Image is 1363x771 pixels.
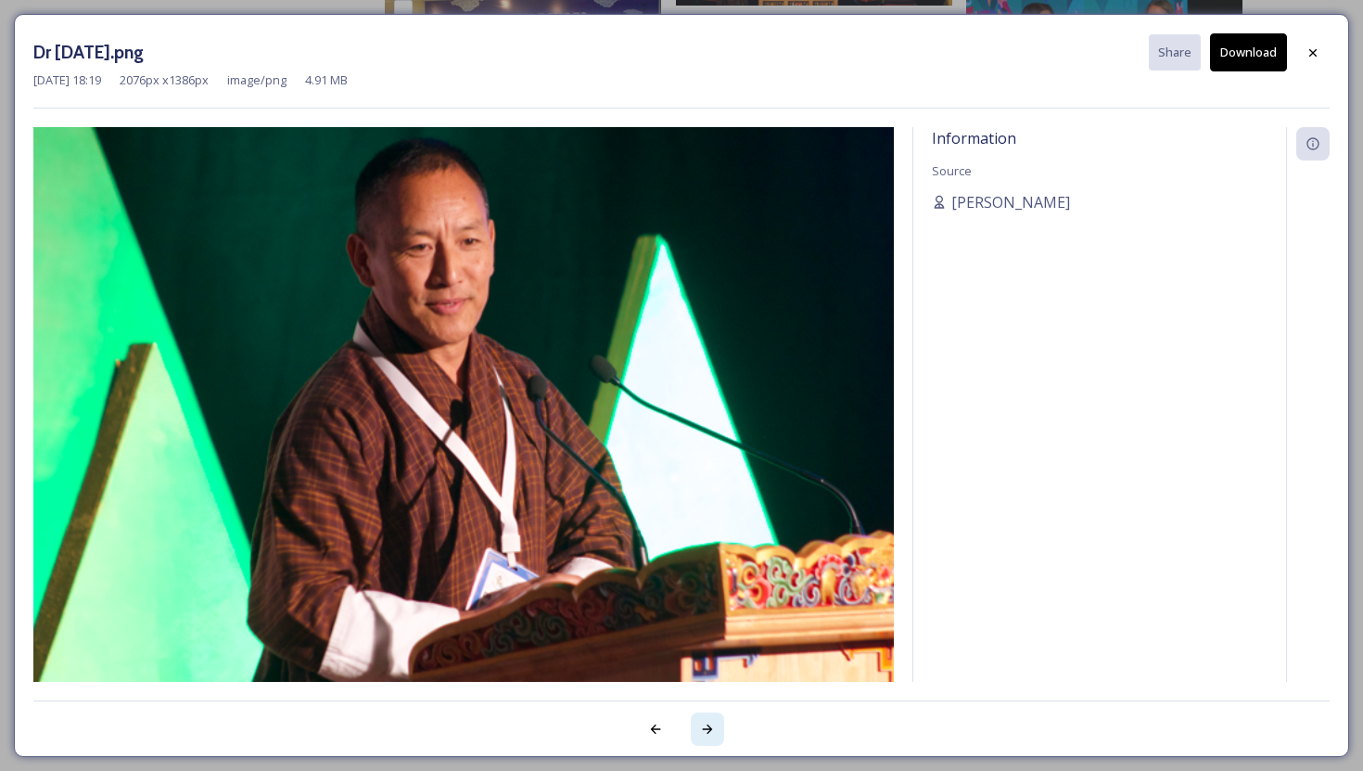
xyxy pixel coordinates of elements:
button: Share [1149,34,1201,71]
span: 2076 px x 1386 px [120,71,209,89]
h3: Dr [DATE].png [33,39,144,66]
button: Download [1210,33,1287,71]
span: image/png [227,71,287,89]
span: [DATE] 18:19 [33,71,101,89]
img: Dr%2520Karma.png [33,127,894,701]
span: 4.91 MB [305,71,348,89]
span: Information [932,128,1016,148]
span: Source [932,162,972,179]
span: [PERSON_NAME] [951,191,1070,213]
